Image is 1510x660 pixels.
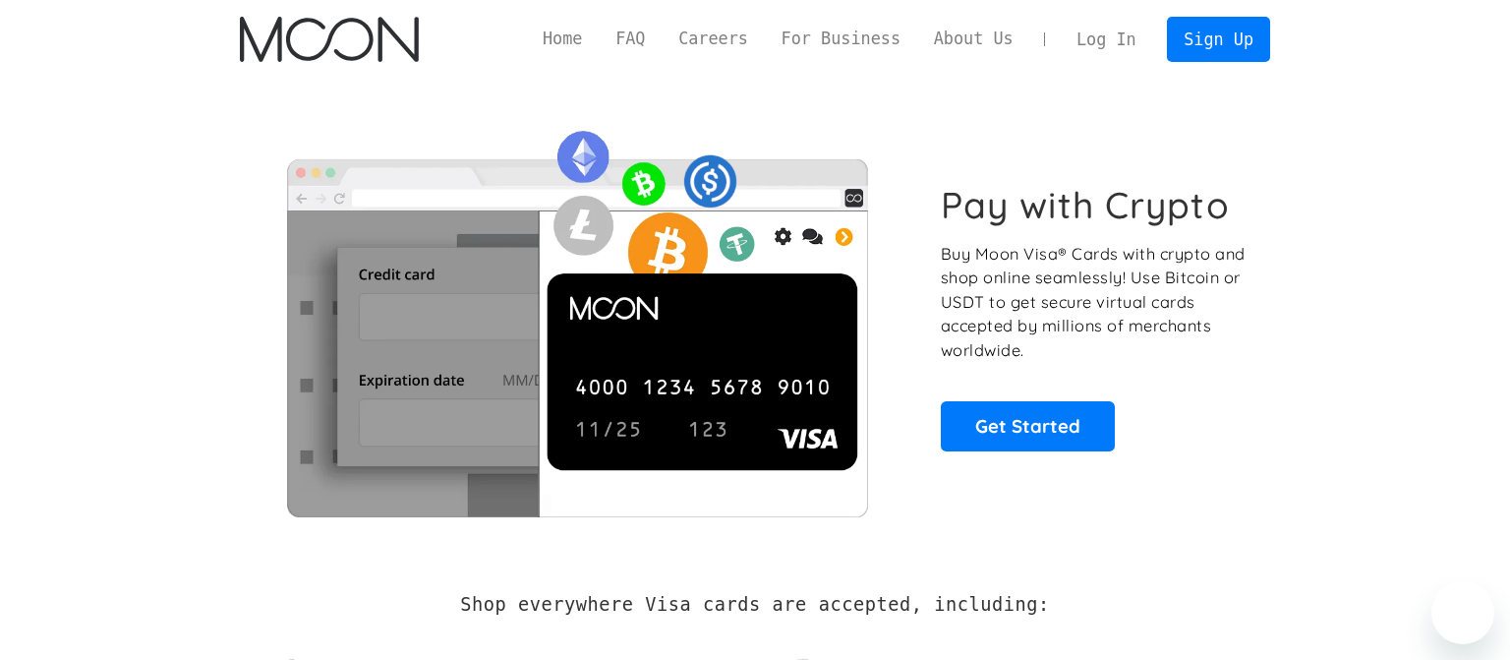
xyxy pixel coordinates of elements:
[662,27,764,51] a: Careers
[765,27,917,51] a: For Business
[917,27,1030,51] a: About Us
[240,17,418,62] img: Moon Logo
[526,27,599,51] a: Home
[941,242,1249,363] p: Buy Moon Visa® Cards with crypto and shop online seamlessly! Use Bitcoin or USDT to get secure vi...
[460,594,1049,616] h2: Shop everywhere Visa cards are accepted, including:
[1060,18,1152,61] a: Log In
[1431,581,1494,644] iframe: Button to launch messaging window
[240,17,418,62] a: home
[941,183,1230,227] h1: Pay with Crypto
[240,117,913,516] img: Moon Cards let you spend your crypto anywhere Visa is accepted.
[1167,17,1269,61] a: Sign Up
[599,27,662,51] a: FAQ
[941,401,1115,450] a: Get Started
